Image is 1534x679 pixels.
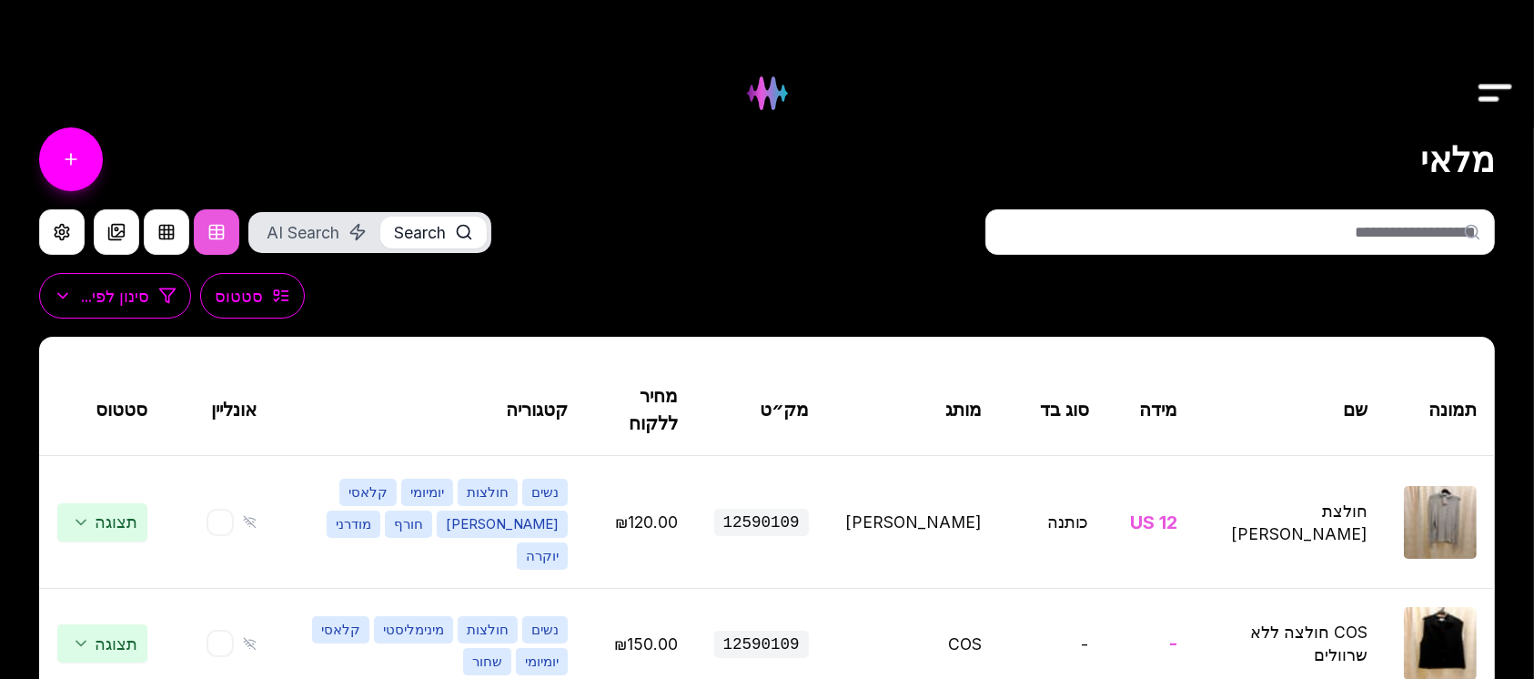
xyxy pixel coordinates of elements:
span: שחור [463,648,511,675]
a: הוסף פריט [39,127,103,191]
td: כותנה [1000,456,1107,589]
th: מק״ט [696,364,827,456]
th: שם [1196,364,1386,456]
img: Hydee Logo [732,58,802,128]
span: 12590109 [714,509,809,536]
td: חולצת [PERSON_NAME] [1196,456,1386,589]
img: חולצת Ronen Chen [1404,486,1477,559]
span: [PERSON_NAME] [437,511,568,538]
button: סינון לפי... [39,273,191,319]
span: נשים [522,479,568,506]
button: Grid View [144,209,189,255]
span: מינימליסטי [374,616,453,644]
span: סינון לפי... [81,285,149,308]
span: קלאסי [339,479,397,506]
span: מודרני [327,511,380,538]
span: נשים [522,616,568,644]
th: מותג [827,364,1000,456]
span: חורף [385,511,432,538]
th: מחיר ללקוח [586,364,696,456]
span: Change status [57,624,147,663]
button: הגדרות תצוגה [39,209,85,255]
span: Edit price [615,512,678,532]
button: סטטוס [200,273,305,319]
th: מידה [1107,364,1196,456]
button: Compact Gallery View [94,209,139,255]
span: חולצות [458,616,518,644]
th: קטגוריה [275,364,586,456]
button: Search [380,217,487,248]
button: Drawer [1475,44,1516,85]
button: Table View [194,209,239,255]
span: Edit price [614,634,678,654]
span: 12590109 [714,631,809,658]
th: אונליין [166,364,275,456]
td: [PERSON_NAME] [827,456,1000,589]
th: סוג בד [1000,364,1107,456]
img: Drawer [1475,58,1516,128]
span: Change status [57,503,147,542]
td: US 12 [1107,456,1196,589]
span: יומיומי [401,479,453,506]
span: קלאסי [312,616,369,644]
h1: מלאי [1420,139,1495,180]
button: AI Search [253,217,380,248]
span: סטטוס [215,285,263,308]
th: תמונה [1386,364,1495,456]
span: חולצות [458,479,518,506]
span: יומיומי [516,648,568,675]
span: יוקרה [517,542,568,570]
th: סטטוס [39,364,166,456]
